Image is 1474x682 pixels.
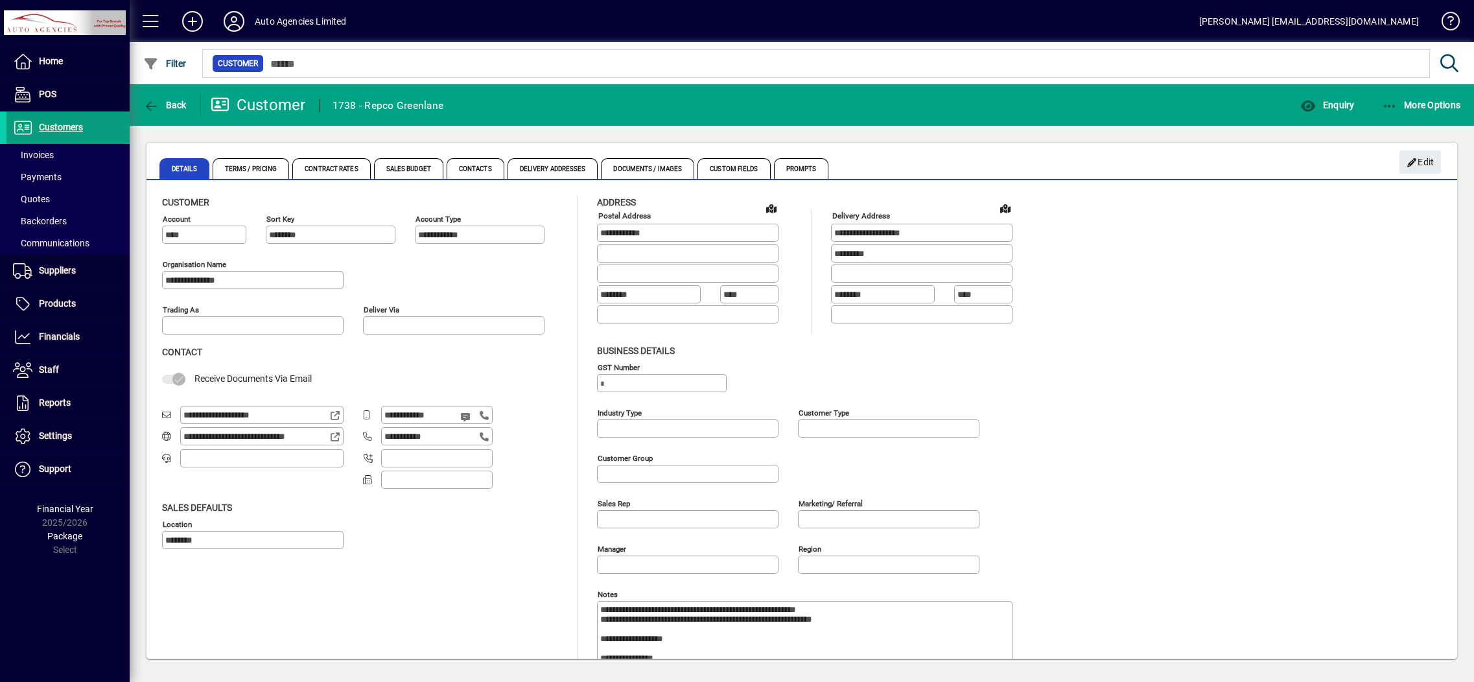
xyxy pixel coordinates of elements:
[6,144,130,166] a: Invoices
[1432,3,1458,45] a: Knowledge Base
[598,499,630,508] mat-label: Sales rep
[6,255,130,287] a: Suppliers
[213,158,290,179] span: Terms / Pricing
[163,305,199,314] mat-label: Trading as
[6,354,130,386] a: Staff
[13,194,50,204] span: Quotes
[1407,152,1434,173] span: Edit
[213,10,255,33] button: Profile
[6,288,130,320] a: Products
[774,158,829,179] span: Prompts
[255,11,347,32] div: Auto Agencies Limited
[1199,11,1419,32] div: [PERSON_NAME] [EMAIL_ADDRESS][DOMAIN_NAME]
[597,346,675,356] span: Business details
[163,519,192,528] mat-label: Location
[162,347,202,357] span: Contact
[598,453,653,462] mat-label: Customer group
[162,502,232,513] span: Sales defaults
[39,265,76,276] span: Suppliers
[6,420,130,453] a: Settings
[6,166,130,188] a: Payments
[6,321,130,353] a: Financials
[39,89,56,99] span: POS
[598,589,618,598] mat-label: Notes
[799,408,849,417] mat-label: Customer type
[140,93,190,117] button: Back
[1297,93,1357,117] button: Enquiry
[47,531,82,541] span: Package
[143,100,187,110] span: Back
[6,45,130,78] a: Home
[1379,93,1464,117] button: More Options
[601,158,694,179] span: Documents / Images
[374,158,443,179] span: Sales Budget
[13,150,54,160] span: Invoices
[163,215,191,224] mat-label: Account
[6,188,130,210] a: Quotes
[761,198,782,218] a: View on map
[1399,150,1441,174] button: Edit
[266,215,294,224] mat-label: Sort key
[37,504,93,514] span: Financial Year
[292,158,370,179] span: Contract Rates
[598,362,640,371] mat-label: GST Number
[508,158,598,179] span: Delivery Addresses
[143,58,187,69] span: Filter
[697,158,770,179] span: Custom Fields
[598,408,642,417] mat-label: Industry type
[1300,100,1354,110] span: Enquiry
[39,122,83,132] span: Customers
[172,10,213,33] button: Add
[447,158,504,179] span: Contacts
[159,158,209,179] span: Details
[6,78,130,111] a: POS
[39,331,80,342] span: Financials
[6,210,130,232] a: Backorders
[6,232,130,254] a: Communications
[597,197,636,207] span: Address
[194,373,312,384] span: Receive Documents Via Email
[6,453,130,486] a: Support
[451,401,482,432] button: Send SMS
[163,260,226,269] mat-label: Organisation name
[130,93,201,117] app-page-header-button: Back
[13,216,67,226] span: Backorders
[799,499,863,508] mat-label: Marketing/ Referral
[333,95,444,116] div: 1738 - Repco Greenlane
[140,52,190,75] button: Filter
[39,464,71,474] span: Support
[218,57,258,70] span: Customer
[39,397,71,408] span: Reports
[39,56,63,66] span: Home
[799,544,821,553] mat-label: Region
[211,95,306,115] div: Customer
[39,364,59,375] span: Staff
[6,387,130,419] a: Reports
[995,198,1016,218] a: View on map
[39,430,72,441] span: Settings
[415,215,461,224] mat-label: Account Type
[162,197,209,207] span: Customer
[1382,100,1461,110] span: More Options
[598,544,626,553] mat-label: Manager
[13,172,62,182] span: Payments
[364,305,399,314] mat-label: Deliver via
[39,298,76,309] span: Products
[13,238,89,248] span: Communications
